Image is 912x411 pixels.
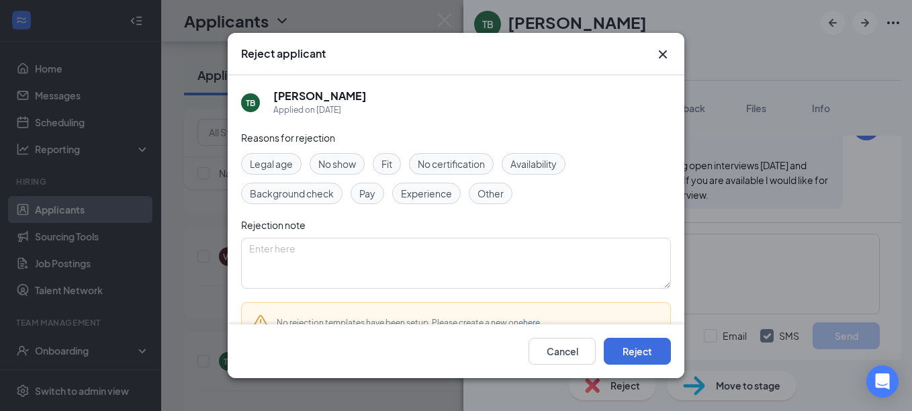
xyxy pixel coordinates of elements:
[250,186,334,201] span: Background check
[866,365,899,398] div: Open Intercom Messenger
[253,314,269,330] svg: Warning
[359,186,375,201] span: Pay
[273,89,367,103] h5: [PERSON_NAME]
[241,46,326,61] h3: Reject applicant
[655,46,671,62] button: Close
[250,156,293,171] span: Legal age
[655,46,671,62] svg: Cross
[401,186,452,201] span: Experience
[477,186,504,201] span: Other
[418,156,485,171] span: No certification
[381,156,392,171] span: Fit
[241,132,335,144] span: Reasons for rejection
[604,338,671,365] button: Reject
[273,103,367,117] div: Applied on [DATE]
[529,338,596,365] button: Cancel
[510,156,557,171] span: Availability
[277,318,542,328] span: No rejection templates have been setup. Please create a new one .
[523,318,540,328] a: here
[246,97,255,108] div: TB
[318,156,356,171] span: No show
[241,219,306,231] span: Rejection note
